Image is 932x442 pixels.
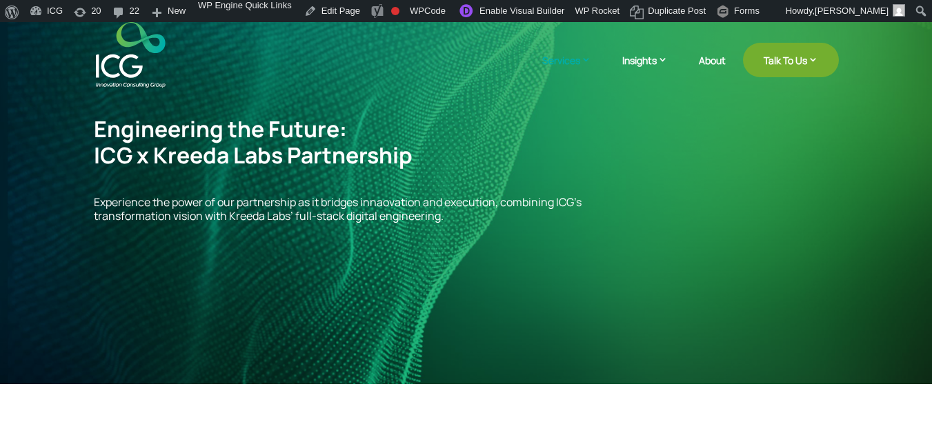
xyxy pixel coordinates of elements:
[699,55,726,88] a: About
[168,6,186,28] span: New
[94,140,413,170] span: ICG x Kreeda Labs Partnership
[94,114,347,144] span: Engineering the Future:
[542,53,605,88] a: Services
[734,6,760,28] span: Forms
[622,53,682,88] a: Insights
[391,7,399,15] div: Focus keyphrase not set
[94,208,444,223] span: transformation vision with Kreeda Labs’ full-stack digital engineering.
[91,6,101,28] span: 20
[648,6,706,28] span: Duplicate Post
[94,194,582,210] span: Experience the power of our partnership as it bridges innaovation and execution, combining ICG’s
[96,22,166,88] img: ICG
[130,6,139,28] span: 22
[815,6,889,16] span: [PERSON_NAME]
[743,43,839,77] a: Talk To Us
